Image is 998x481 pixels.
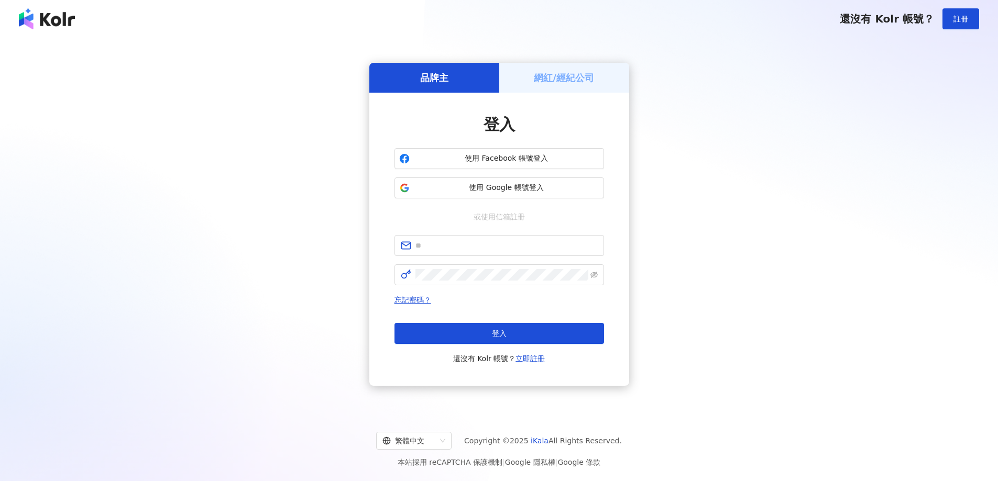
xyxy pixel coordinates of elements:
[555,458,558,466] span: |
[840,13,934,25] span: 還沒有 Kolr 帳號？
[516,354,545,363] a: 立即註冊
[505,458,555,466] a: Google 隱私權
[394,148,604,169] button: 使用 Facebook 帳號登入
[484,115,515,133] span: 登入
[534,71,594,84] h5: 網紅/經紀公司
[398,456,600,468] span: 本站採用 reCAPTCHA 保護機制
[953,15,968,23] span: 註冊
[464,434,622,447] span: Copyright © 2025 All Rights Reserved.
[394,323,604,344] button: 登入
[420,71,448,84] h5: 品牌主
[557,458,600,466] a: Google 條款
[414,153,599,164] span: 使用 Facebook 帳號登入
[466,211,532,222] span: 或使用信箱註冊
[942,8,979,29] button: 註冊
[394,177,604,198] button: 使用 Google 帳號登入
[414,183,599,193] span: 使用 Google 帳號登入
[19,8,75,29] img: logo
[531,437,549,445] a: iKala
[453,352,545,365] span: 還沒有 Kolr 帳號？
[590,271,598,278] span: eye-invisible
[382,432,436,449] div: 繁體中文
[492,329,507,338] span: 登入
[502,458,505,466] span: |
[394,296,431,304] a: 忘記密碼？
